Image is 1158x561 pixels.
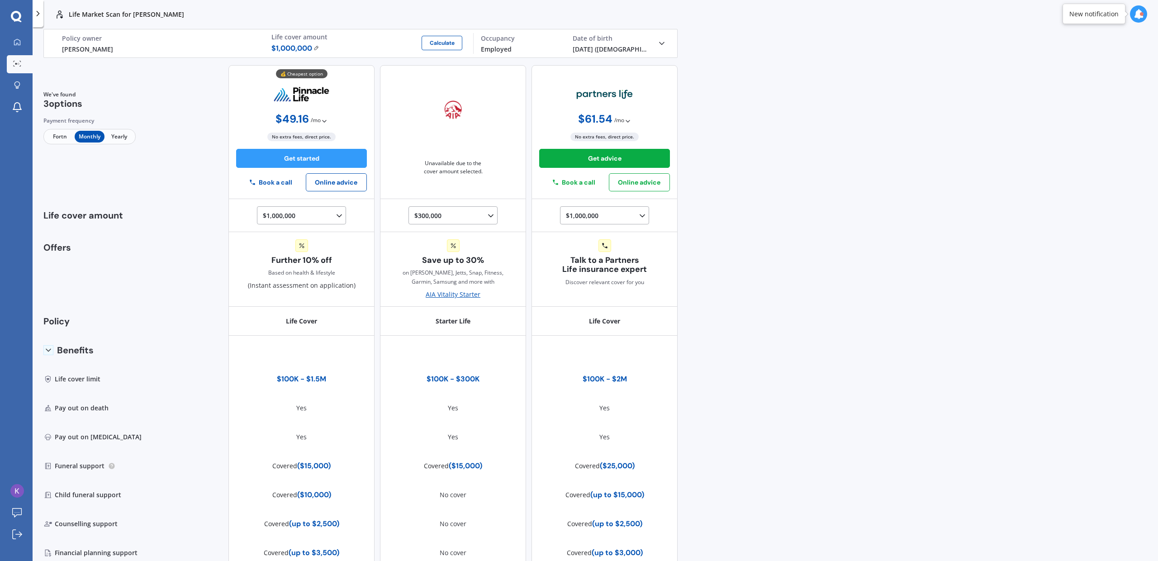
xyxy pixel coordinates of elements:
span: Covered [565,490,590,499]
span: $ 61.54 [578,113,612,125]
div: $300,000 [414,210,495,221]
div: Yes [599,404,610,413]
div: Yes [296,433,307,442]
div: $100K - $1.5M [277,375,326,384]
span: / mo [311,116,321,125]
div: (Instant assessment on application) [248,239,356,290]
div: Yes [448,404,458,413]
button: Get advice [539,149,670,168]
div: $1,000,000 [263,210,344,221]
button: Calculate [422,36,462,50]
div: Life Cover [228,307,375,336]
div: ($15,000) [272,461,331,471]
div: Counselling support [43,509,142,538]
img: Edit [313,45,319,51]
span: Covered [424,461,449,470]
div: [DATE] ([DEMOGRAPHIC_DATA].) [573,44,650,54]
img: Counselling support [43,519,52,528]
img: Pay out on terminal illness [43,433,52,442]
div: (up to $3,500) [264,548,339,557]
span: Unavailable due to the cover amount selected. [408,159,498,176]
span: Covered [567,519,592,528]
div: (up to $15,000) [565,490,644,499]
div: No cover [440,548,466,557]
button: Book a call [539,175,609,190]
p: Life Market Scan for [PERSON_NAME] [69,10,184,19]
div: ($25,000) [575,461,635,471]
span: Covered [567,548,592,557]
span: 3 options [43,98,82,109]
span: Covered [272,461,297,470]
div: ($15,000) [424,461,482,471]
div: Occupancy [481,34,558,43]
img: ACg8ocLBJcysncarLRjjoPYKBwkLTW_2M2iMRe_ISfSOoIFbWk5CiA=s96-c [10,484,24,498]
div: Benefits [43,336,142,365]
span: Covered [575,461,600,470]
div: Pay out on [MEDICAL_DATA] [43,423,142,452]
span: Covered [264,548,289,557]
div: Yes [599,433,610,442]
div: (up to $2,500) [264,519,339,528]
div: Date of birth [573,34,650,43]
div: Policy owner [62,34,257,43]
img: pinnacle.webp [273,86,330,102]
div: ($10,000) [272,490,331,499]
div: (up to $3,000) [567,548,643,557]
div: Pay out on death [43,394,142,423]
div: No cover [440,490,466,499]
button: Online advice [609,173,670,191]
span: Fortn [45,131,75,143]
div: Life cover amount [43,199,142,232]
span: No extra fees, direct price. [267,133,336,141]
span: Covered [264,519,289,528]
span: Discover relevant cover for you [565,278,644,287]
button: Online advice [306,173,367,191]
div: Policy [43,307,142,336]
span: on [PERSON_NAME], Jetts, Snap, Fitness, Garmin, Samsung and more with [388,268,518,286]
span: Save up to 30% [422,256,484,265]
div: Life cover amount [271,33,466,41]
span: We've found [43,90,82,99]
div: Starter Life [380,307,526,336]
img: life.f720d6a2d7cdcd3ad642.svg [54,9,65,20]
div: Payment frequency [43,116,136,125]
span: Yearly [104,131,134,143]
div: Yes [296,404,307,413]
span: Further 10% off [271,256,332,265]
div: Employed [481,44,558,54]
div: Based on health & lifestyle [268,268,335,277]
div: (up to $2,500) [567,519,642,528]
span: Talk to a Partners Life insurance expert [539,256,670,275]
div: Life cover limit [43,365,142,394]
img: Financial planning support [43,548,52,557]
div: Child funeral support [43,480,142,509]
div: $1,000,000 [566,210,647,221]
div: AIA Vitality Starter [426,290,480,299]
span: Monthly [75,131,104,143]
div: $100K - $300K [427,375,479,384]
img: Funeral support [43,461,52,471]
div: [PERSON_NAME] [62,44,257,54]
button: Book a call [236,175,306,190]
div: No cover [440,519,466,528]
div: Offers [43,243,142,307]
div: Funeral support [43,452,142,480]
span: No extra fees, direct price. [570,133,639,141]
button: Get started [236,149,367,168]
div: 💰 Cheapest option [276,69,327,78]
img: Pay out on death [43,404,52,413]
div: $100K - $2M [583,375,627,384]
img: aia.webp [444,100,462,119]
img: Life cover limit [43,375,52,384]
img: Child funeral support [43,490,52,499]
div: Life Cover [532,307,678,336]
div: New notification [1069,10,1119,19]
img: partners-life.webp [576,89,633,100]
span: Covered [272,490,297,499]
div: Yes [448,433,458,442]
span: $ 1,000,000 [271,43,319,54]
span: $ 49.16 [275,113,309,125]
span: / mo [614,116,624,125]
